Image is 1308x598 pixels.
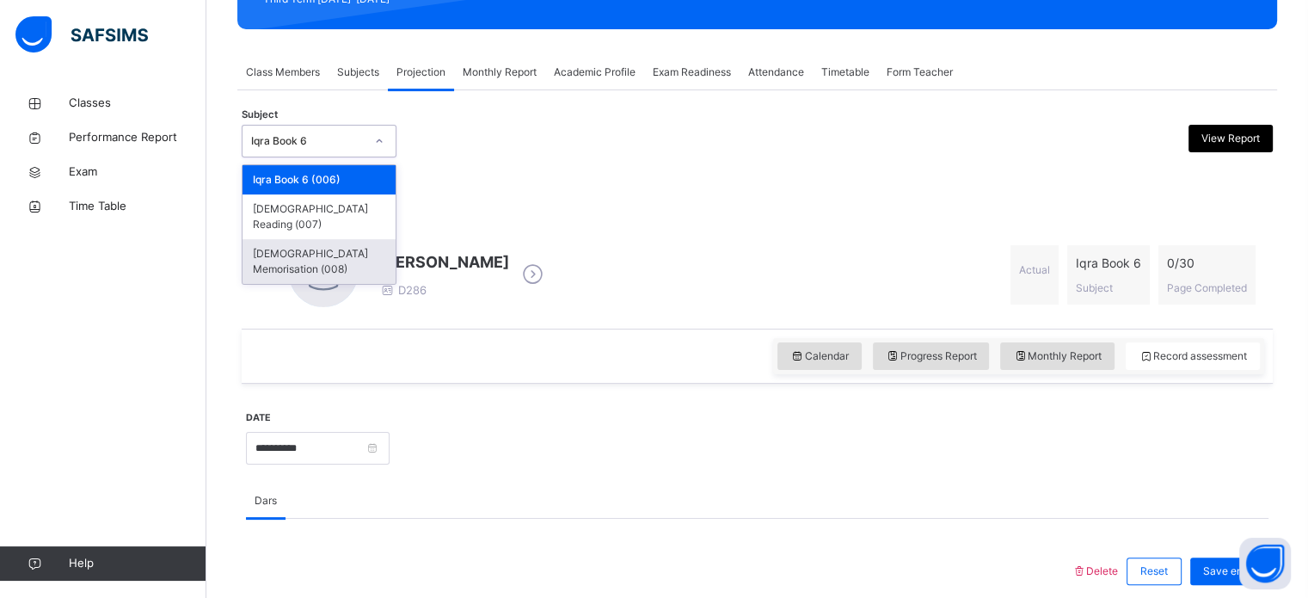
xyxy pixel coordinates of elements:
[246,411,271,425] label: Date
[1019,263,1050,276] span: Actual
[243,194,396,239] div: [DEMOGRAPHIC_DATA] Reading (007)
[69,129,206,146] span: Performance Report
[1201,131,1260,146] span: View Report
[1167,254,1247,272] span: 0 / 30
[337,65,379,80] span: Subjects
[1167,281,1247,294] span: Page Completed
[887,65,953,80] span: Form Teacher
[653,65,731,80] span: Exam Readiness
[255,493,277,509] span: Dars
[463,65,537,80] span: Monthly Report
[15,16,148,52] img: safsims
[1239,538,1291,589] button: Open asap
[748,65,804,80] span: Attendance
[69,198,206,215] span: Time Table
[886,348,977,364] span: Progress Report
[242,108,278,122] span: Subject
[1140,564,1168,579] span: Reset
[1076,254,1141,272] span: Iqra Book 6
[1139,348,1247,364] span: Record assessment
[69,95,206,112] span: Classes
[246,65,320,80] span: Class Members
[1072,564,1118,577] span: Delete
[396,65,445,80] span: Projection
[1076,281,1113,294] span: Subject
[554,65,636,80] span: Academic Profile
[69,555,206,572] span: Help
[243,165,396,194] div: Iqra Book 6 (006)
[379,283,427,297] span: D286
[379,250,509,274] span: [PERSON_NAME]
[821,65,869,80] span: Timetable
[1203,564,1256,579] span: Save entry
[1013,348,1102,364] span: Monthly Report
[69,163,206,181] span: Exam
[251,133,365,149] div: Iqra Book 6
[243,239,396,284] div: [DEMOGRAPHIC_DATA] Memorisation (008)
[790,348,849,364] span: Calendar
